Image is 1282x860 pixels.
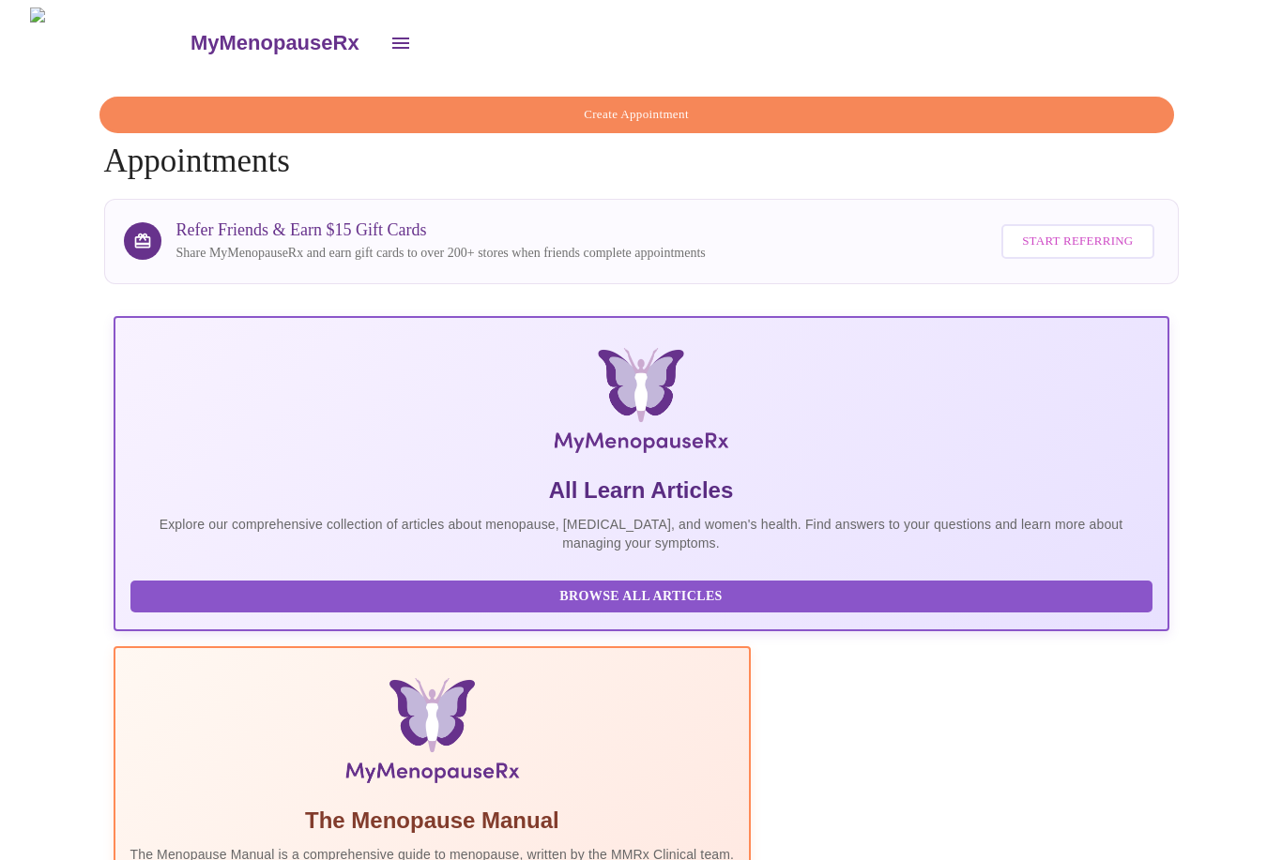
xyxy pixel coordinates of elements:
[130,806,735,836] h5: The Menopause Manual
[99,97,1174,133] button: Create Appointment
[191,31,359,55] h3: MyMenopauseRx
[288,348,993,460] img: MyMenopauseRx Logo
[1001,224,1153,259] button: Start Referring
[130,586,1157,602] a: Browse All Articles
[176,244,706,263] p: Share MyMenopauseRx and earn gift cards to over 200+ stores when friends complete appointments
[176,220,706,240] h3: Refer Friends & Earn $15 Gift Cards
[226,678,638,791] img: Menopause Manual
[149,585,1134,609] span: Browse All Articles
[121,104,1152,126] span: Create Appointment
[378,21,423,66] button: open drawer
[130,515,1152,552] p: Explore our comprehensive collection of articles about menopause, [MEDICAL_DATA], and women's hea...
[997,215,1158,268] a: Start Referring
[1022,231,1133,252] span: Start Referring
[130,475,1152,505] h5: All Learn Articles
[188,10,377,76] a: MyMenopauseRx
[130,581,1152,613] button: Browse All Articles
[104,97,1179,180] h4: Appointments
[30,8,188,78] img: MyMenopauseRx Logo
